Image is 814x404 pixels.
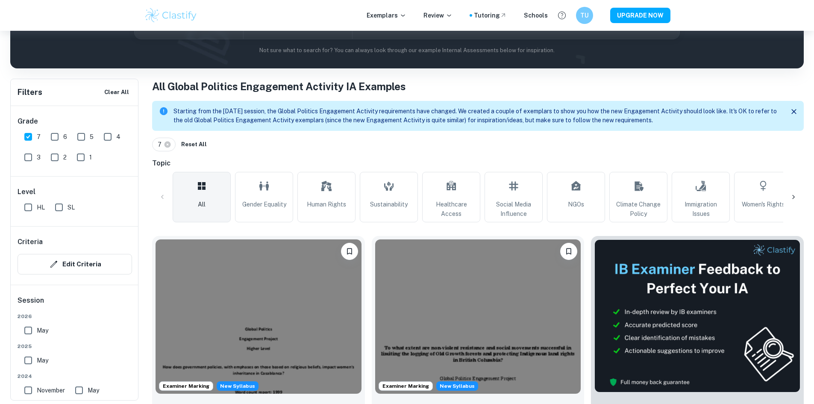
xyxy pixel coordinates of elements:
[242,200,286,209] span: Gender Equality
[560,243,577,260] button: Bookmark
[63,132,67,142] span: 6
[179,138,209,151] button: Reset All
[144,7,198,24] img: Clastify logo
[379,382,432,390] span: Examiner Marking
[18,313,132,320] span: 2026
[156,239,361,394] img: Global Politics Engagement Activity IA example thumbnail: How does government policies, with empha
[436,381,478,391] span: New Syllabus
[524,11,548,20] a: Schools
[63,153,67,162] span: 2
[613,200,664,218] span: Climate Change Policy
[676,200,726,218] span: Immigration Issues
[367,11,406,20] p: Exemplars
[18,342,132,350] span: 2025
[217,381,259,391] span: New Syllabus
[88,386,99,395] span: May
[594,239,800,392] img: Thumbnail
[436,381,478,391] div: Starting from the May 2026 session, the Global Politics Engagement Activity requirements have cha...
[37,153,41,162] span: 3
[90,132,94,142] span: 5
[18,86,42,98] h6: Filters
[18,237,43,247] h6: Criteria
[568,200,584,209] span: NGOs
[158,140,165,149] span: 7
[610,8,670,23] button: UPGRADE NOW
[68,203,75,212] span: SL
[555,8,569,23] button: Help and Feedback
[18,372,132,380] span: 2024
[341,243,358,260] button: Bookmark
[576,7,593,24] button: TU
[579,11,589,20] h6: TU
[152,138,176,151] div: 7
[37,326,48,335] span: May
[426,200,476,218] span: Healthcare Access
[307,200,346,209] span: Human Rights
[217,381,259,391] div: Starting from the May 2026 session, the Global Politics Engagement Activity requirements have cha...
[18,254,132,274] button: Edit Criteria
[152,158,804,168] h6: Topic
[198,200,206,209] span: All
[102,86,131,99] button: Clear All
[152,79,804,94] h1: All Global Politics Engagement Activity IA Examples
[18,116,132,127] h6: Grade
[37,356,48,365] span: May
[89,153,92,162] span: 1
[18,295,132,313] h6: Session
[173,107,781,125] p: Starting from the [DATE] session, the Global Politics Engagement Activity requirements have chang...
[116,132,120,142] span: 4
[17,46,797,55] p: Not sure what to search for? You can always look through our example Internal Assessments below f...
[37,386,65,395] span: November
[488,200,539,218] span: Social Media Influence
[423,11,453,20] p: Review
[37,203,45,212] span: HL
[474,11,507,20] a: Tutoring
[742,200,785,209] span: Women's Rights
[370,200,408,209] span: Sustainability
[37,132,41,142] span: 7
[788,105,800,118] button: Close
[375,239,581,394] img: Global Politics Engagement Activity IA example thumbnail: To what extent are non-violent resistanc
[18,187,132,197] h6: Level
[159,382,213,390] span: Examiner Marking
